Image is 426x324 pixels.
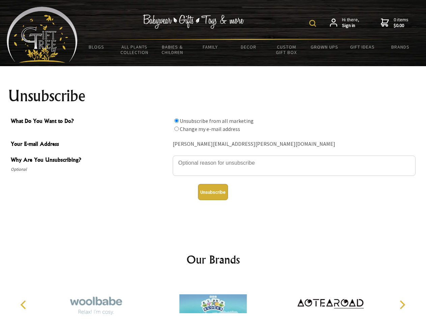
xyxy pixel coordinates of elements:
[330,17,359,29] a: Hi there,Sign in
[309,20,316,27] img: product search
[78,40,116,54] a: BLOGS
[180,117,254,124] label: Unsubscribe from all marketing
[343,40,381,54] a: Gift Ideas
[394,17,408,29] span: 0 items
[173,139,416,150] div: [PERSON_NAME][EMAIL_ADDRESS][PERSON_NAME][DOMAIN_NAME]
[342,17,359,29] span: Hi there,
[7,7,78,63] img: Babyware - Gifts - Toys and more...
[143,15,244,29] img: Babywear - Gifts - Toys & more
[198,184,228,200] button: Unsubscribe
[381,40,420,54] a: Brands
[381,17,408,29] a: 0 items$0.00
[173,156,416,176] textarea: Why Are You Unsubscribing?
[11,117,169,127] span: What Do You Want to Do?
[180,126,240,132] label: Change my e-mail address
[267,40,306,59] a: Custom Gift Box
[395,297,409,312] button: Next
[153,40,192,59] a: Babies & Children
[174,127,179,131] input: What Do You Want to Do?
[13,251,413,268] h2: Our Brands
[342,23,359,29] strong: Sign in
[11,156,169,165] span: Why Are You Unsubscribing?
[305,40,343,54] a: Grown Ups
[116,40,154,59] a: All Plants Collection
[11,165,169,173] span: Optional
[174,118,179,123] input: What Do You Want to Do?
[394,23,408,29] strong: $0.00
[17,297,32,312] button: Previous
[11,140,169,150] span: Your E-mail Address
[8,88,418,104] h1: Unsubscribe
[229,40,267,54] a: Decor
[192,40,230,54] a: Family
